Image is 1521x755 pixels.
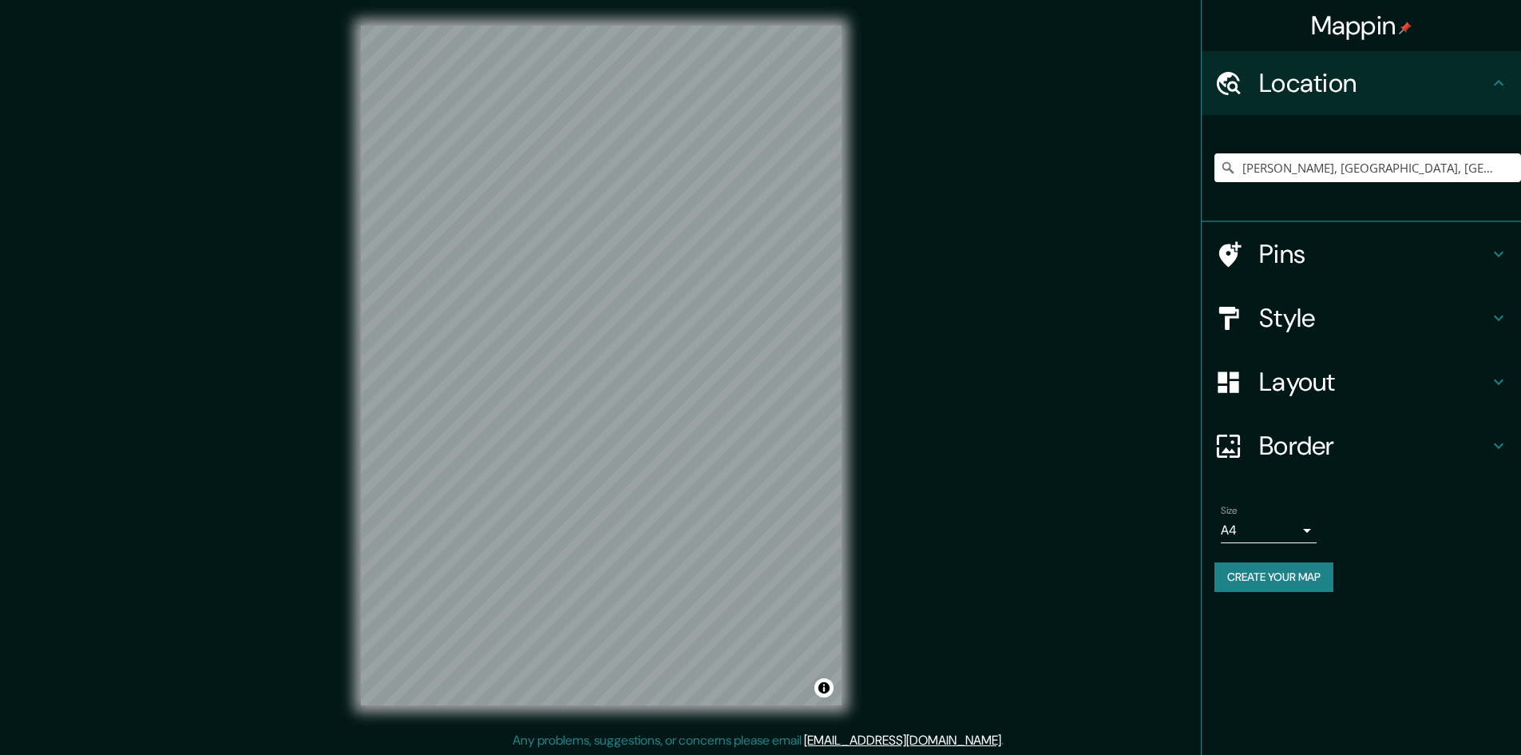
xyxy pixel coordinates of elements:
[1221,504,1238,518] label: Size
[1399,22,1412,34] img: pin-icon.png
[1259,366,1489,398] h4: Layout
[1202,286,1521,350] div: Style
[1214,153,1521,182] input: Pick your city or area
[814,678,834,697] button: Toggle attribution
[1214,562,1333,592] button: Create your map
[1202,350,1521,414] div: Layout
[513,731,1004,750] p: Any problems, suggestions, or concerns please email .
[804,732,1001,749] a: [EMAIL_ADDRESS][DOMAIN_NAME]
[1006,731,1009,750] div: .
[1202,414,1521,478] div: Border
[1004,731,1006,750] div: .
[1202,222,1521,286] div: Pins
[1259,430,1489,462] h4: Border
[361,26,842,705] canvas: Map
[1221,518,1317,543] div: A4
[1202,51,1521,115] div: Location
[1311,10,1412,42] h4: Mappin
[1379,693,1503,737] iframe: Help widget launcher
[1259,302,1489,334] h4: Style
[1259,67,1489,99] h4: Location
[1259,238,1489,270] h4: Pins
